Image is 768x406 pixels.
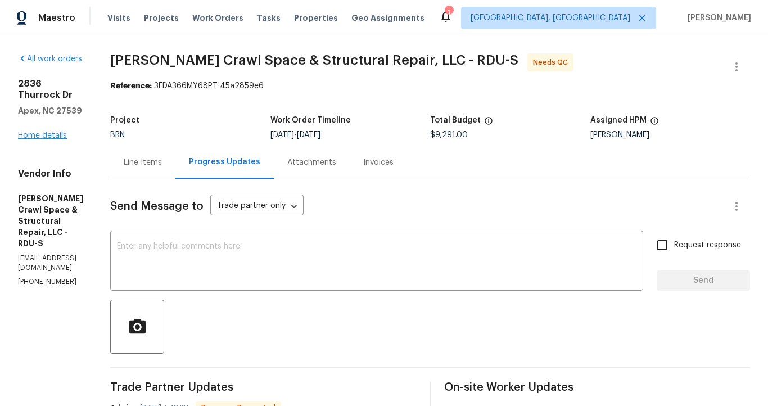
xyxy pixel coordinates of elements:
p: [PHONE_NUMBER] [18,277,83,287]
div: Attachments [287,157,336,168]
a: Home details [18,132,67,139]
span: Send Message to [110,201,204,212]
div: Invoices [363,157,394,168]
span: Visits [107,12,130,24]
span: - [270,131,320,139]
span: The total cost of line items that have been proposed by Opendoor. This sum includes line items th... [484,116,493,131]
div: Line Items [124,157,162,168]
span: Needs QC [533,57,572,68]
span: Trade Partner Updates [110,382,416,393]
span: Work Orders [192,12,243,24]
span: [GEOGRAPHIC_DATA], [GEOGRAPHIC_DATA] [471,12,630,24]
span: [DATE] [297,131,320,139]
span: Maestro [38,12,75,24]
div: [PERSON_NAME] [590,131,751,139]
span: Request response [674,240,741,251]
h5: [PERSON_NAME] Crawl Space & Structural Repair, LLC - RDU-S [18,193,83,249]
h5: Apex, NC 27539 [18,105,83,116]
span: On-site Worker Updates [444,382,750,393]
span: BRN [110,131,125,139]
span: $9,291.00 [430,131,468,139]
span: Projects [144,12,179,24]
span: Properties [294,12,338,24]
h4: Vendor Info [18,168,83,179]
h5: Work Order Timeline [270,116,351,124]
a: All work orders [18,55,82,63]
div: 1 [445,7,453,18]
span: [DATE] [270,131,294,139]
p: [EMAIL_ADDRESS][DOMAIN_NAME] [18,254,83,273]
div: Trade partner only [210,197,304,216]
div: Progress Updates [189,156,260,168]
span: The hpm assigned to this work order. [650,116,659,131]
div: 3FDA366MY68PT-45a2859e6 [110,80,750,92]
span: [PERSON_NAME] [683,12,751,24]
span: [PERSON_NAME] Crawl Space & Structural Repair, LLC - RDU-S [110,53,518,67]
b: Reference: [110,82,152,90]
span: Tasks [257,14,281,22]
h5: Project [110,116,139,124]
h5: Total Budget [430,116,481,124]
h2: 2836 Thurrock Dr [18,78,83,101]
span: Geo Assignments [351,12,424,24]
h5: Assigned HPM [590,116,647,124]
